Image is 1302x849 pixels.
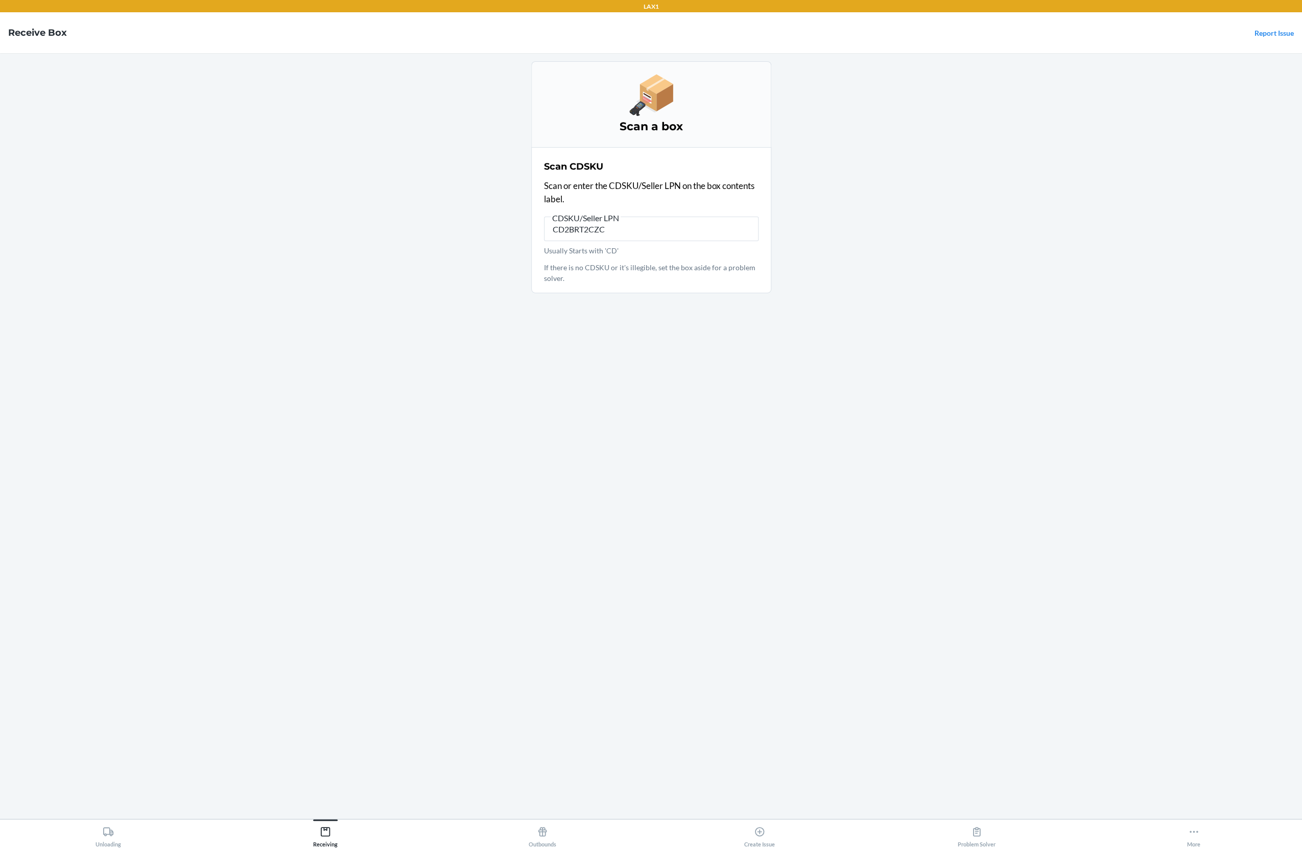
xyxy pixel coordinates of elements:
button: Create Issue [651,819,868,847]
button: Outbounds [434,819,651,847]
span: CDSKU/Seller LPN [551,213,621,223]
button: More [1085,819,1302,847]
div: Receiving [313,822,338,847]
h4: Receive Box [8,26,67,39]
p: Usually Starts with 'CD' [544,245,759,256]
div: More [1187,822,1200,847]
p: Scan or enter the CDSKU/Seller LPN on the box contents label. [544,179,759,205]
button: Problem Solver [868,819,1085,847]
div: Problem Solver [958,822,996,847]
p: LAX1 [644,2,659,11]
button: Receiving [217,819,434,847]
p: If there is no CDSKU or it's illegible, set the box aside for a problem solver. [544,262,759,284]
div: Unloading [96,822,121,847]
div: Create Issue [744,822,775,847]
h2: Scan CDSKU [544,160,603,173]
div: Outbounds [529,822,556,847]
h3: Scan a box [544,119,759,135]
input: CDSKU/Seller LPNUsually Starts with 'CD' [544,217,759,241]
a: Report Issue [1254,29,1294,37]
